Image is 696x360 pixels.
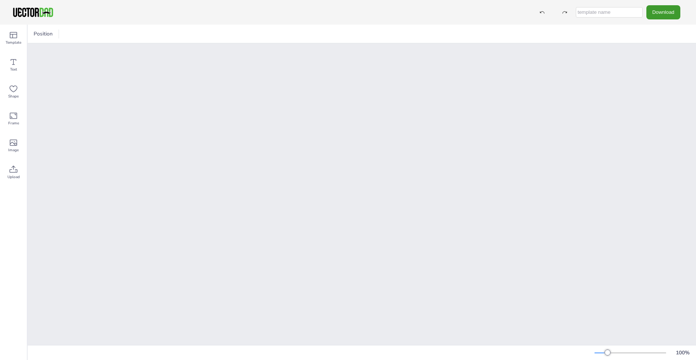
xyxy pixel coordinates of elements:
button: Download [646,5,680,19]
span: Image [8,147,19,153]
span: Text [10,66,17,72]
div: 100 % [674,349,692,356]
img: VectorDad-1.png [12,7,54,18]
span: Template [6,40,21,46]
input: template name [576,7,643,18]
span: Upload [7,174,20,180]
span: Frame [8,120,19,126]
span: Shape [8,93,19,99]
span: Position [32,30,54,37]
